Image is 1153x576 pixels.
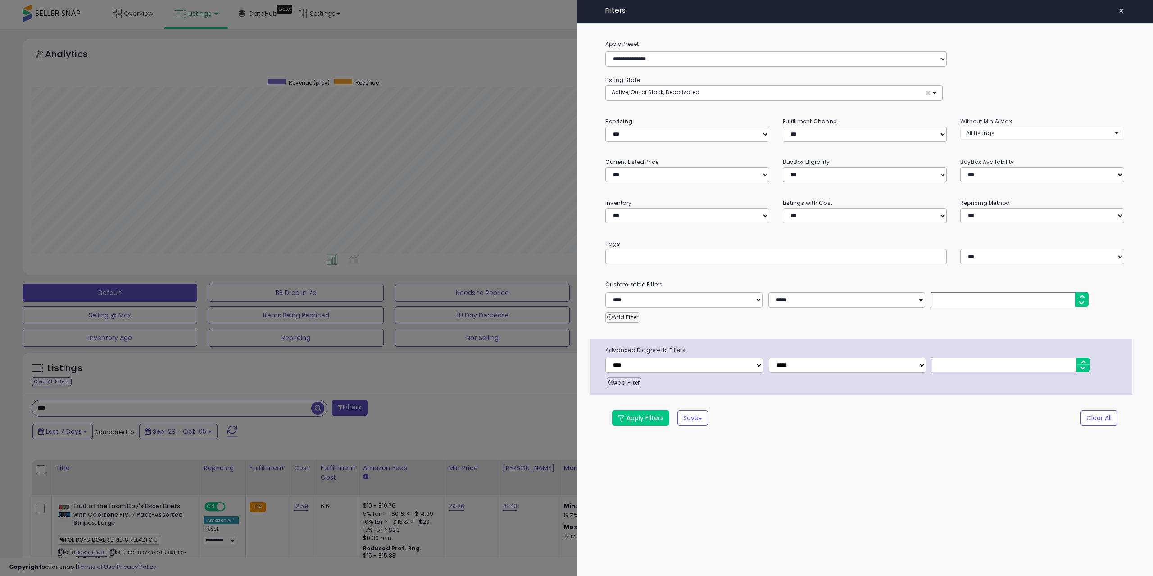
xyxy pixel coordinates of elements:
small: BuyBox Availability [960,158,1014,166]
button: All Listings [960,127,1124,140]
small: Repricing [605,118,632,125]
button: Apply Filters [612,410,669,426]
span: × [1118,5,1124,17]
span: × [925,88,931,98]
label: Apply Preset: [599,39,1131,49]
span: All Listings [966,129,994,137]
small: Without Min & Max [960,118,1012,125]
button: Add Filter [607,377,641,388]
small: Customizable Filters [599,280,1131,290]
button: Active, Out of Stock, Deactivated × [606,86,942,100]
button: Clear All [1080,410,1117,426]
small: Current Listed Price [605,158,658,166]
small: Listings with Cost [783,199,832,207]
small: BuyBox Eligibility [783,158,830,166]
small: Repricing Method [960,199,1010,207]
span: Advanced Diagnostic Filters [599,345,1132,355]
small: Tags [599,239,1131,249]
button: Save [677,410,708,426]
button: × [1115,5,1128,17]
small: Listing State [605,76,640,84]
h4: Filters [605,7,1124,14]
small: Inventory [605,199,631,207]
span: Active, Out of Stock, Deactivated [612,88,699,96]
button: Add Filter [605,312,640,323]
small: Fulfillment Channel [783,118,838,125]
